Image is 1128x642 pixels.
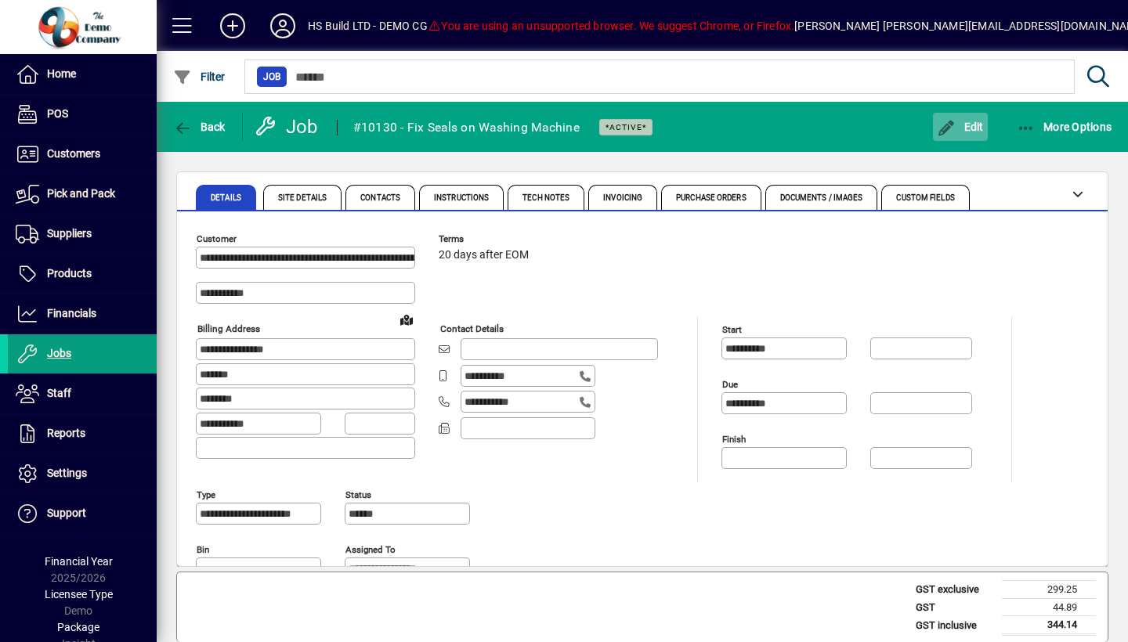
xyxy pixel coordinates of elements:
[255,114,321,139] div: Job
[908,598,1002,616] td: GST
[908,616,1002,635] td: GST inclusive
[197,233,237,244] mat-label: Customer
[1002,598,1096,616] td: 44.89
[157,113,243,141] app-page-header-button: Back
[8,414,157,453] a: Reports
[676,194,747,202] span: Purchase Orders
[353,115,580,140] div: #10130 - Fix Seals on Washing Machine
[434,194,489,202] span: Instructions
[45,555,113,568] span: Financial Year
[197,489,215,500] mat-label: Type
[1002,616,1096,635] td: 344.14
[937,121,984,133] span: Edit
[211,194,241,202] span: Details
[47,147,100,160] span: Customers
[1002,581,1096,599] td: 299.25
[47,467,87,479] span: Settings
[173,70,226,83] span: Filter
[47,507,86,519] span: Support
[8,454,157,493] a: Settings
[169,113,230,141] button: Back
[8,374,157,413] a: Staff
[47,67,76,80] span: Home
[47,307,96,319] span: Financials
[933,113,988,141] button: Edit
[345,544,396,555] mat-label: Assigned to
[8,135,157,174] a: Customers
[258,12,308,40] button: Profile
[394,307,419,332] a: View on map
[896,194,954,202] span: Custom Fields
[8,254,157,294] a: Products
[8,175,157,214] a: Pick and Pack
[47,427,85,439] span: Reports
[908,581,1002,599] td: GST exclusive
[47,227,92,240] span: Suppliers
[47,347,71,359] span: Jobs
[360,194,400,202] span: Contacts
[1013,113,1116,141] button: More Options
[278,194,327,202] span: Site Details
[8,215,157,254] a: Suppliers
[45,588,113,601] span: Licensee Type
[8,55,157,94] a: Home
[439,249,529,261] span: 20 days after EOM
[8,294,157,334] a: Financials
[1017,121,1112,133] span: More Options
[345,489,371,500] mat-label: Status
[197,544,209,555] mat-label: Bin
[722,379,738,390] mat-label: Due
[47,107,68,120] span: POS
[263,69,280,85] span: Job
[47,187,115,200] span: Pick and Pack
[208,12,258,40] button: Add
[603,194,642,202] span: Invoicing
[8,494,157,533] a: Support
[57,621,99,633] span: Package
[722,434,746,445] mat-label: Finish
[8,95,157,134] a: POS
[780,194,863,202] span: Documents / Images
[173,121,226,133] span: Back
[308,13,428,38] div: HS Build LTD - DEMO CG
[47,387,71,399] span: Staff
[722,324,742,335] mat-label: Start
[428,20,794,32] span: You are using an unsupported browser. We suggest Chrome, or Firefox.
[47,267,92,280] span: Products
[522,194,569,202] span: Tech Notes
[169,63,230,91] button: Filter
[439,234,533,244] span: Terms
